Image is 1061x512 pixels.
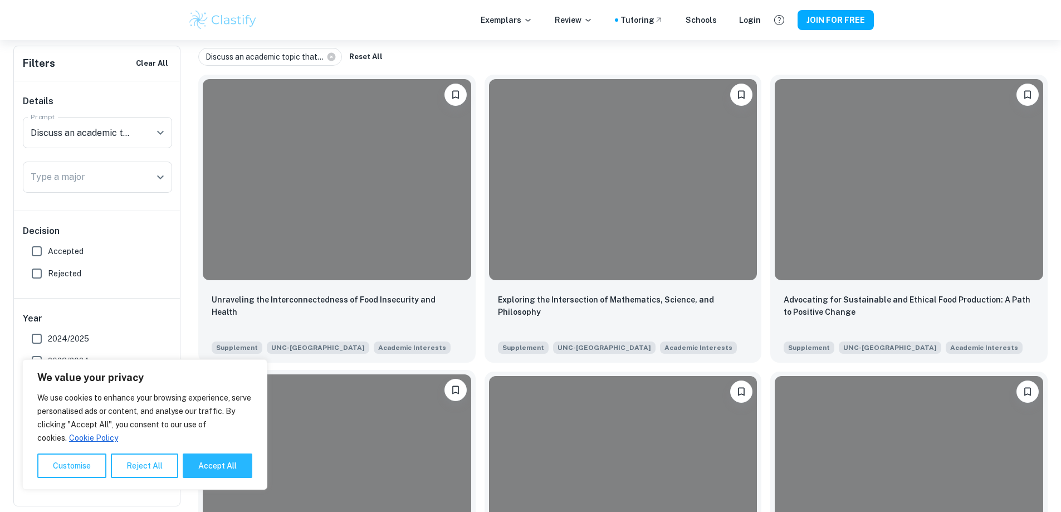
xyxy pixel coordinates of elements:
[950,343,1018,353] span: Academic Interests
[153,169,168,185] button: Open
[212,294,462,318] p: Unraveling the Interconnectedness of Food Insecurity and Health
[498,294,749,318] p: Exploring the Intersection of Mathematics, Science, and Philosophy
[444,379,467,401] button: Please log in to bookmark exemplars
[946,340,1023,354] span: Discuss an academic topic that you’re excited to explore and learn more about in college. Why doe...
[784,342,834,354] span: Supplement
[770,11,789,30] button: Help and Feedback
[346,48,385,65] button: Reset All
[111,454,178,478] button: Reject All
[48,245,84,257] span: Accepted
[198,48,342,66] div: Discuss an academic topic that...
[378,343,446,353] span: Academic Interests
[198,75,476,363] a: Please log in to bookmark exemplarsUnraveling the Interconnectedness of Food Insecurity and Healt...
[37,391,252,445] p: We use cookies to enhance your browsing experience, serve personalised ads or content, and analys...
[730,381,752,403] button: Please log in to bookmark exemplars
[153,125,168,140] button: Open
[206,51,329,63] span: Discuss an academic topic that...
[374,340,451,354] span: Discuss an academic topic that you’re excited to explore and learn more about in college. Why doe...
[37,454,106,478] button: Customise
[798,10,874,30] button: JOIN FOR FREE
[31,112,55,121] label: Prompt
[485,75,762,363] a: Please log in to bookmark exemplarsExploring the Intersection of Mathematics, Science, and Philos...
[664,343,732,353] span: Academic Interests
[48,333,89,345] span: 2024/2025
[69,433,119,443] a: Cookie Policy
[23,225,172,238] h6: Decision
[686,14,717,26] a: Schools
[730,84,752,106] button: Please log in to bookmark exemplars
[739,14,761,26] a: Login
[498,342,549,354] span: Supplement
[23,312,172,325] h6: Year
[183,454,252,478] button: Accept All
[839,342,941,354] span: UNC-[GEOGRAPHIC_DATA]
[133,55,171,72] button: Clear All
[267,342,369,354] span: UNC-[GEOGRAPHIC_DATA]
[1016,381,1039,403] button: Please log in to bookmark exemplars
[444,84,467,106] button: Please log in to bookmark exemplars
[23,95,172,108] h6: Details
[481,14,532,26] p: Exemplars
[553,342,656,354] span: UNC-[GEOGRAPHIC_DATA]
[620,14,663,26] a: Tutoring
[23,56,55,71] h6: Filters
[660,340,737,354] span: Discuss an academic topic that you’re excited to explore and learn more about in college. Why doe...
[555,14,593,26] p: Review
[770,75,1048,363] a: Please log in to bookmark exemplarsAdvocating for Sustainable and Ethical Food Production: A Path...
[784,294,1034,318] p: Advocating for Sustainable and Ethical Food Production: A Path to Positive Change
[37,371,252,384] p: We value your privacy
[212,342,262,354] span: Supplement
[188,9,258,31] img: Clastify logo
[48,267,81,280] span: Rejected
[48,355,89,367] span: 2023/2024
[1016,84,1039,106] button: Please log in to bookmark exemplars
[22,359,267,490] div: We value your privacy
